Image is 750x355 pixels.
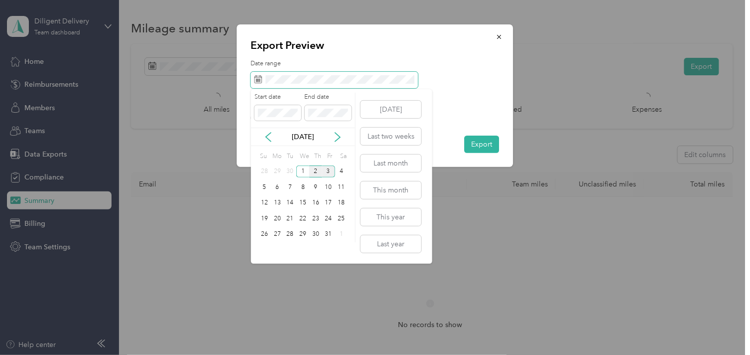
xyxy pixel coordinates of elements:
div: 30 [309,228,322,241]
label: Start date [254,93,301,102]
div: 29 [296,228,309,241]
div: 1 [335,228,348,241]
div: 24 [322,212,335,225]
label: End date [305,93,352,102]
div: 12 [258,197,271,209]
div: Fr [326,150,335,164]
div: 11 [335,181,348,193]
div: 14 [284,197,297,209]
div: 27 [271,228,284,241]
div: 2 [309,166,322,178]
div: We [298,150,309,164]
div: 18 [335,197,348,209]
div: Th [313,150,322,164]
div: 30 [284,166,297,178]
div: 29 [271,166,284,178]
div: 20 [271,212,284,225]
div: 22 [296,212,309,225]
button: This year [361,208,421,226]
div: 26 [258,228,271,241]
div: 28 [258,166,271,178]
div: 3 [322,166,335,178]
button: Last year [361,235,421,253]
div: 4 [335,166,348,178]
div: 10 [322,181,335,193]
div: 15 [296,197,309,209]
div: 17 [322,197,335,209]
button: [DATE] [361,101,421,118]
label: Date range [251,59,500,68]
button: Export [465,136,500,153]
div: 23 [309,212,322,225]
div: Su [258,150,267,164]
div: 28 [284,228,297,241]
button: This month [361,181,421,199]
div: 8 [296,181,309,193]
p: Export Preview [251,38,500,52]
div: 9 [309,181,322,193]
div: 31 [322,228,335,241]
div: 6 [271,181,284,193]
div: 19 [258,212,271,225]
div: 16 [309,197,322,209]
iframe: Everlance-gr Chat Button Frame [694,299,750,355]
div: 7 [284,181,297,193]
div: Tu [285,150,295,164]
div: Sa [339,150,348,164]
div: 25 [335,212,348,225]
div: 1 [296,166,309,178]
div: 21 [284,212,297,225]
div: 5 [258,181,271,193]
button: Last month [361,155,421,172]
button: Last two weeks [361,128,421,145]
p: [DATE] [282,132,324,142]
div: 13 [271,197,284,209]
div: Mo [271,150,282,164]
